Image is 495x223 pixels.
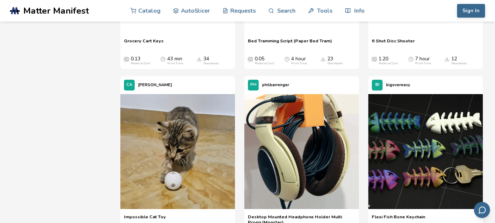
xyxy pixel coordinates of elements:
div: 12 [451,56,467,65]
div: Material Cost [131,62,150,65]
span: Average Cost [124,56,129,62]
div: Print Time [167,62,183,65]
a: Grocery Cart Keys [124,38,164,49]
span: PH [250,83,256,87]
div: Material Cost [255,62,274,65]
p: [PERSON_NAME] [138,81,172,89]
span: CA [126,83,132,87]
div: 0.05 [255,56,274,65]
p: philbarrenger [262,81,289,89]
span: Average Print Time [160,56,165,62]
div: 34 [203,56,219,65]
div: Print Time [291,62,307,65]
p: bigovereasy [386,81,410,89]
span: Average Print Time [284,56,289,62]
span: Average Cost [372,56,377,62]
div: Material Cost [379,62,398,65]
div: 0.13 [131,56,150,65]
a: 6 Shot Disc Shooter [372,38,415,49]
div: 4 hour [291,56,307,65]
div: Downloads [451,62,467,65]
div: Print Time [415,62,431,65]
div: 7 hour [415,56,431,65]
span: Matter Manifest [23,6,89,16]
div: Downloads [327,62,343,65]
div: 23 [327,56,343,65]
div: Downloads [203,62,219,65]
span: Average Print Time [408,56,413,62]
span: BI [375,83,379,87]
button: Send feedback via email [474,202,490,218]
span: Average Cost [248,56,253,62]
span: Downloads [321,56,326,62]
span: Downloads [444,56,450,62]
button: Sign In [457,4,485,18]
div: 1.20 [379,56,398,65]
a: Bed Tramming Script (Paper Bed Tram) [248,38,332,49]
div: 43 min [167,56,183,65]
span: Downloads [197,56,202,62]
